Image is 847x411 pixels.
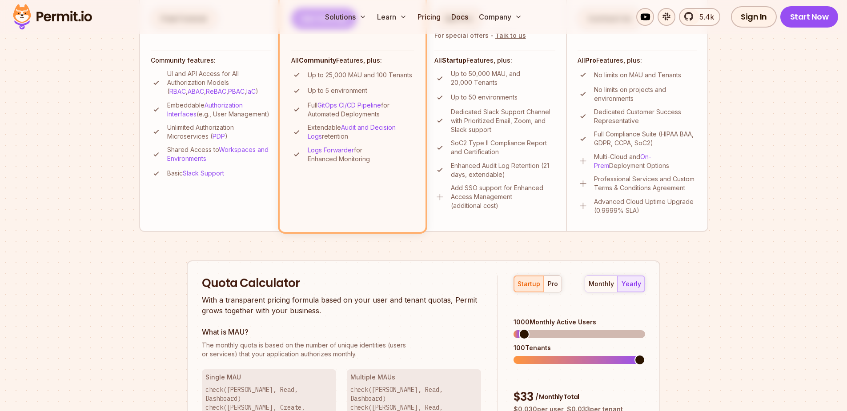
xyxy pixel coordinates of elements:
h4: All Features, plus: [291,56,414,65]
p: Unlimited Authorization Microservices ( ) [167,123,271,141]
h3: Single MAU [205,373,333,382]
a: GitOps CI/CD Pipeline [317,101,381,109]
a: Slack Support [183,169,224,177]
p: Dedicated Customer Success Representative [594,108,697,125]
a: 5.4k [679,8,720,26]
strong: Pro [585,56,596,64]
p: Professional Services and Custom Terms & Conditions Agreement [594,175,697,192]
p: for Enhanced Monitoring [308,146,414,164]
a: PBAC [228,88,245,95]
p: Up to 25,000 MAU and 100 Tenants [308,71,412,80]
h4: Community features: [151,56,271,65]
p: Full for Automated Deployments [308,101,414,119]
p: UI and API Access for All Authorization Models ( , , , , ) [167,69,271,96]
h2: Quota Calculator [202,275,481,291]
a: Docs [448,8,472,26]
p: SoC2 Type II Compliance Report and Certification [451,139,555,156]
p: Up to 50,000 MAU, and 20,000 Tenants [451,69,555,87]
button: Learn [373,8,410,26]
button: Company [475,8,526,26]
a: On-Prem [594,153,651,169]
a: Sign In [731,6,777,28]
p: Extendable retention [308,123,414,141]
div: pro [548,279,558,288]
p: Basic [167,169,224,178]
h3: What is MAU? [202,327,481,337]
a: ReBAC [206,88,226,95]
h3: Multiple MAUs [350,373,478,382]
p: Multi-Cloud and Deployment Options [594,152,697,170]
span: / Monthly Total [535,392,579,401]
a: IaC [246,88,256,95]
p: Enhanced Audit Log Retention (21 days, extendable) [451,161,555,179]
p: or services) that your application authorizes monthly. [202,341,481,359]
p: Full Compliance Suite (HIPAA BAA, GDPR, CCPA, SoC2) [594,130,697,148]
div: monthly [589,279,614,288]
a: Start Now [780,6,839,28]
a: PDP [213,132,225,140]
a: ABAC [188,88,204,95]
a: Pricing [414,8,444,26]
h4: All Features, plus: [434,56,555,65]
strong: Startup [442,56,466,64]
p: Up to 5 environment [308,86,367,95]
span: The monthly quota is based on the number of unique identities (users [202,341,481,350]
a: Authorization Interfaces [167,101,243,118]
p: Up to 50 environments [451,93,518,102]
div: For special offers - [434,31,526,40]
p: Advanced Cloud Uptime Upgrade (0.9999% SLA) [594,197,697,215]
button: Solutions [321,8,370,26]
img: Permit logo [9,2,96,32]
strong: Community [299,56,336,64]
div: 1000 Monthly Active Users [514,318,645,327]
div: $ 33 [514,389,645,405]
p: Dedicated Slack Support Channel with Prioritized Email, Zoom, and Slack support [451,108,555,134]
a: Talk to us [495,32,526,39]
p: Add SSO support for Enhanced Access Management (additional cost) [451,184,555,210]
div: 100 Tenants [514,343,645,352]
a: RBAC [169,88,186,95]
p: With a transparent pricing formula based on your user and tenant quotas, Permit grows together wi... [202,295,481,316]
h4: All Features, plus: [578,56,697,65]
p: No limits on projects and environments [594,85,697,103]
p: No limits on MAU and Tenants [594,71,681,80]
p: Shared Access to [167,145,271,163]
a: Audit and Decision Logs [308,124,396,140]
a: Logs Forwarder [308,146,354,154]
p: Embeddable (e.g., User Management) [167,101,271,119]
span: 5.4k [694,12,714,22]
